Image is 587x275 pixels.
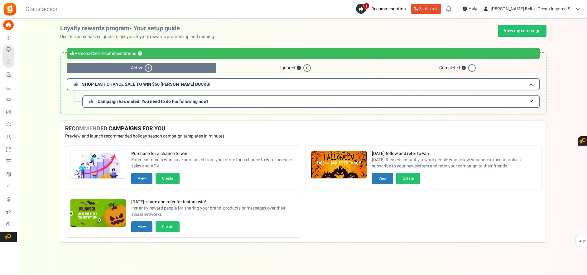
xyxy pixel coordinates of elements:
[131,199,296,205] strong: [DATE]: share and refer for instant win!
[145,64,152,72] span: 1
[411,4,441,14] a: Book a call
[98,98,208,105] span: Campaign has ended. You need to do the following now!
[70,199,126,227] img: Recommended Campaigns
[372,173,393,184] button: View
[156,221,180,232] button: Create
[131,221,152,232] button: View
[467,6,477,12] span: Help
[131,151,296,157] strong: Purchase for a chance to win
[396,173,420,184] button: Create
[297,66,301,70] button: ?
[577,235,586,247] span: FAQs
[60,25,220,32] h2: Loyalty rewards program- Your setup guide
[372,151,536,157] strong: [DATE] follow and refer to win
[460,4,480,14] a: Help
[462,66,466,70] button: ?
[60,34,220,40] p: Use this personalized guide to get your loyalty rewards program up and running.
[356,4,408,14] a: 1 Recommendation
[363,3,369,9] span: 1
[156,173,180,184] button: Create
[65,133,541,139] p: Preview and launch recommended holiday season campaign templates in minutes!
[131,205,296,218] span: Instantly reward people for sharing your brand, products or messages over their social networks
[67,48,540,59] div: Personalized recommendations
[311,151,367,179] img: Recommended Campaigns
[3,2,17,16] img: Gratisfaction
[303,64,311,72] span: 0
[82,81,210,88] span: SHOP LAST CHANCE SALE TO WIN $50 [PERSON_NAME] BUCKS!
[70,151,126,179] img: Recommended Campaigns
[131,173,152,184] button: View
[67,63,216,73] span: Active
[19,3,64,16] h3: Gratisfaction
[65,126,541,132] h4: RECOMMENDED CAMPAIGNS FOR YOU
[491,6,574,12] span: [PERSON_NAME] Belts | Ocean Inspired S...
[216,63,375,73] span: Ignored
[498,25,546,37] a: View my campaign
[375,63,540,73] span: Completed
[138,52,142,56] button: ?
[372,157,536,169] span: [DATE] themed- Instantly reward people who follow your social media profiles, subscribe to your n...
[468,64,476,72] span: 1
[371,6,406,12] span: Recommendation
[131,157,296,169] span: Enter customers who have purchased from your store for a chance to win. Increase sales and AOV.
